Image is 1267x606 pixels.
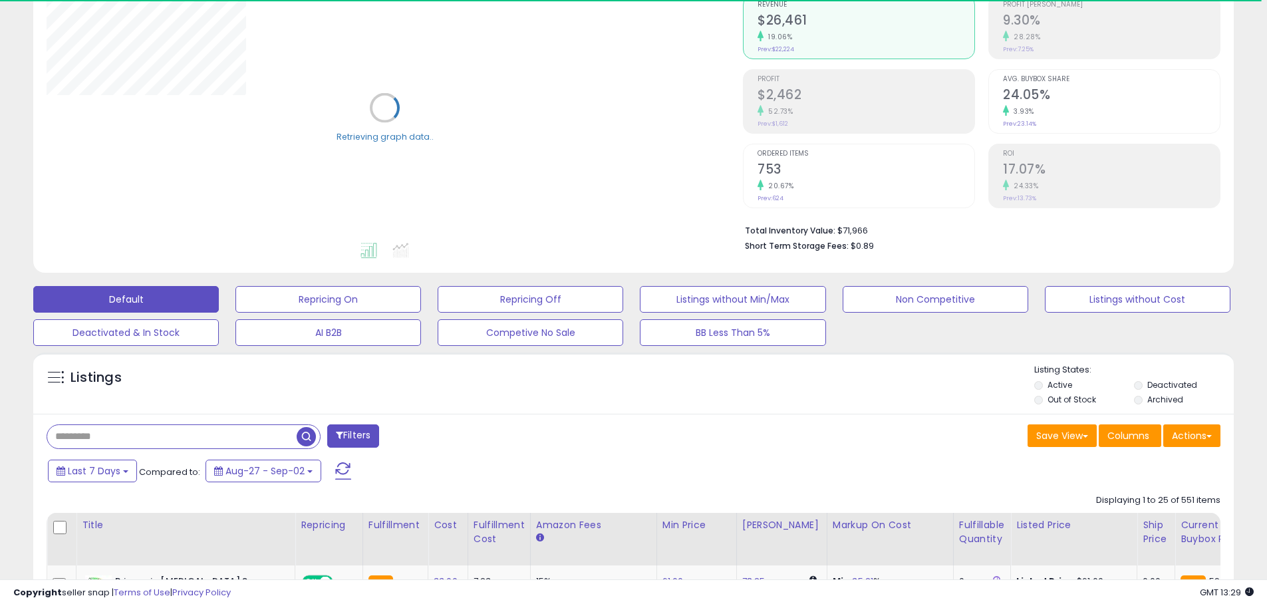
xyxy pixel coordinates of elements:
[70,369,122,387] h5: Listings
[1003,150,1220,158] span: ROI
[758,1,974,9] span: Revenue
[959,518,1005,546] div: Fulfillable Quantity
[1096,494,1220,507] div: Displaying 1 to 25 of 551 items
[438,319,623,346] button: Competive No Sale
[33,286,219,313] button: Default
[225,464,305,478] span: Aug-27 - Sep-02
[1009,181,1038,191] small: 24.33%
[1034,364,1234,377] p: Listing States:
[139,466,200,478] span: Compared to:
[745,222,1210,237] li: $71,966
[1016,518,1131,532] div: Listed Price
[827,513,953,565] th: The percentage added to the cost of goods (COGS) that forms the calculator for Min & Max prices.
[474,518,525,546] div: Fulfillment Cost
[833,518,948,532] div: Markup on Cost
[1003,1,1220,9] span: Profit [PERSON_NAME]
[758,45,794,53] small: Prev: $22,224
[68,464,120,478] span: Last 7 Days
[851,239,874,252] span: $0.89
[758,162,974,180] h2: 753
[33,319,219,346] button: Deactivated & In Stock
[235,319,421,346] button: AI B2B
[640,286,825,313] button: Listings without Min/Max
[301,518,357,532] div: Repricing
[1003,194,1036,202] small: Prev: 13.73%
[1147,394,1183,405] label: Archived
[13,587,231,599] div: seller snap | |
[1003,76,1220,83] span: Avg. Buybox Share
[1003,45,1034,53] small: Prev: 7.25%
[764,181,793,191] small: 20.67%
[1003,13,1220,31] h2: 9.30%
[758,120,788,128] small: Prev: $1,612
[114,586,170,599] a: Terms of Use
[640,319,825,346] button: BB Less Than 5%
[662,518,731,532] div: Min Price
[536,518,651,532] div: Amazon Fees
[758,13,974,31] h2: $26,461
[1163,424,1220,447] button: Actions
[13,586,62,599] strong: Copyright
[327,424,379,448] button: Filters
[764,106,793,116] small: 52.73%
[536,532,544,544] small: Amazon Fees.
[438,286,623,313] button: Repricing Off
[172,586,231,599] a: Privacy Policy
[1003,120,1036,128] small: Prev: 23.14%
[1143,518,1169,546] div: Ship Price
[742,518,821,532] div: [PERSON_NAME]
[1107,429,1149,442] span: Columns
[745,225,835,236] b: Total Inventory Value:
[82,518,289,532] div: Title
[1028,424,1097,447] button: Save View
[1003,162,1220,180] h2: 17.07%
[758,150,974,158] span: Ordered Items
[758,76,974,83] span: Profit
[745,240,849,251] b: Short Term Storage Fees:
[206,460,321,482] button: Aug-27 - Sep-02
[1045,286,1230,313] button: Listings without Cost
[843,286,1028,313] button: Non Competitive
[758,87,974,105] h2: $2,462
[764,32,792,42] small: 19.06%
[758,194,783,202] small: Prev: 624
[1009,106,1034,116] small: 3.93%
[1099,424,1161,447] button: Columns
[1200,586,1254,599] span: 2025-09-10 13:29 GMT
[434,518,462,532] div: Cost
[1009,32,1040,42] small: 28.28%
[1003,87,1220,105] h2: 24.05%
[1181,518,1249,546] div: Current Buybox Price
[1147,379,1197,390] label: Deactivated
[337,130,434,142] div: Retrieving graph data..
[235,286,421,313] button: Repricing On
[1048,394,1096,405] label: Out of Stock
[48,460,137,482] button: Last 7 Days
[368,518,422,532] div: Fulfillment
[1048,379,1072,390] label: Active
